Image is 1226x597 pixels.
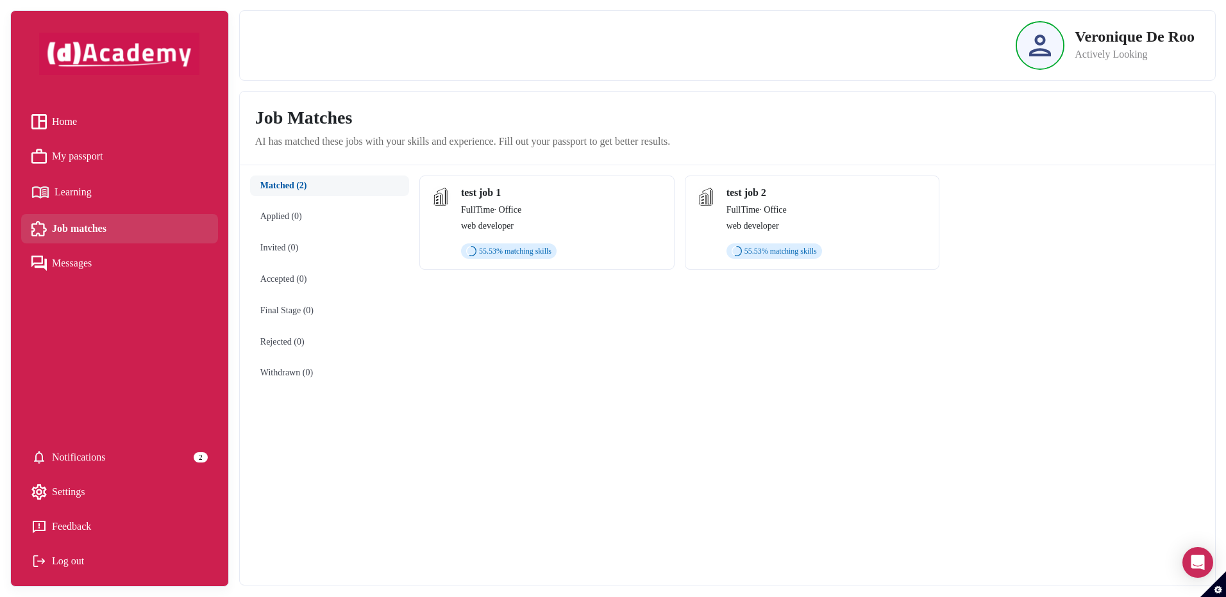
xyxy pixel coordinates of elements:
span: Job matches [52,219,106,238]
span: Office [496,205,521,215]
button: Applied (0) [250,206,409,227]
button: Invited (0) [250,238,409,259]
div: · [461,203,664,217]
button: Set cookie preferences [1200,571,1226,597]
span: FullTime [726,205,760,215]
a: Home iconHome [31,112,208,131]
img: Home icon [31,114,47,129]
img: Log out [31,553,47,569]
img: Job matches icon [31,221,47,236]
button: Rejected (0) [250,332,409,353]
span: My passport [52,147,103,166]
span: Messages [52,254,92,273]
span: Settings [52,482,85,502]
div: web developer [726,221,929,231]
a: My passport iconMy passport [31,147,208,166]
span: Learning [55,183,92,202]
img: Messages icon [31,256,47,271]
img: dAcademy [39,33,199,75]
span: 55.53 % matching skills [744,247,817,256]
div: test job 1 [461,186,664,199]
img: setting [31,484,47,500]
div: test job 2 [726,186,929,199]
button: Final Stage (0) [250,300,409,322]
a: Messages iconMessages [31,254,208,273]
div: Open Intercom Messenger [1182,547,1213,578]
p: Veronique De Roo [1075,29,1195,44]
a: Job matches iconJob matches [31,219,208,238]
button: Matched (2) [250,176,409,197]
span: 55.53 % matching skills [479,247,551,256]
p: AI has matched these jobs with your skills and experience. Fill out your passport to get better r... [255,134,1200,149]
span: Home [52,112,77,131]
button: Withdrawn (0) [250,363,409,384]
span: FullTime [461,205,494,215]
img: My passport icon [31,149,47,164]
img: feedback [31,519,47,534]
div: Log out [31,552,208,571]
div: 2 [194,452,208,462]
p: Actively Looking [1075,47,1195,62]
h3: Job Matches [255,107,1200,129]
span: Notifications [52,448,106,467]
img: jobi [696,186,716,207]
a: Learning iconLearning [31,181,208,204]
img: Profile [1029,35,1051,56]
img: jobi [430,186,451,207]
img: Learning icon [31,181,49,204]
div: web developer [461,221,664,231]
span: Office [762,205,787,215]
div: · [726,203,929,217]
button: Accepted (0) [250,269,409,290]
a: Feedback [31,517,208,536]
img: setting [31,450,47,465]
